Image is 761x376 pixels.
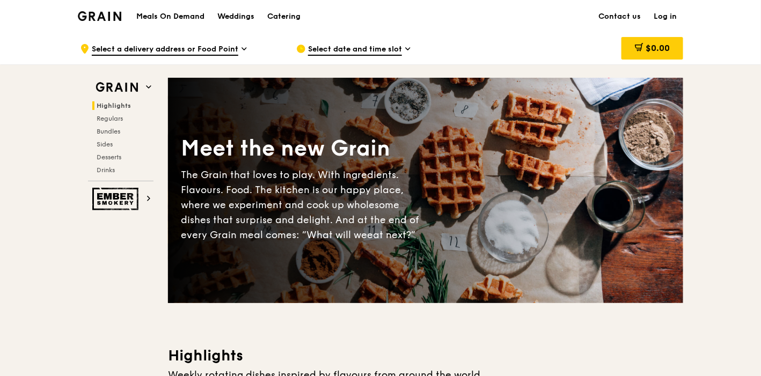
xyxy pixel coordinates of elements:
div: Meet the new Grain [181,134,426,163]
a: Weddings [211,1,261,33]
div: Weddings [217,1,254,33]
span: Select date and time slot [308,44,402,56]
span: Drinks [97,166,115,174]
div: The Grain that loves to play. With ingredients. Flavours. Food. The kitchen is our happy place, w... [181,167,426,242]
a: Catering [261,1,307,33]
div: Catering [267,1,301,33]
span: Regulars [97,115,123,122]
span: Highlights [97,102,131,109]
img: Grain web logo [92,78,142,97]
h1: Meals On Demand [136,11,204,22]
img: Ember Smokery web logo [92,188,142,210]
a: Contact us [592,1,647,33]
span: Sides [97,141,113,148]
span: eat next?” [367,229,415,241]
h3: Highlights [168,346,683,365]
span: Select a delivery address or Food Point [92,44,238,56]
img: Grain [78,11,121,21]
span: $0.00 [646,43,670,53]
span: Desserts [97,153,121,161]
a: Log in [647,1,683,33]
span: Bundles [97,128,120,135]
